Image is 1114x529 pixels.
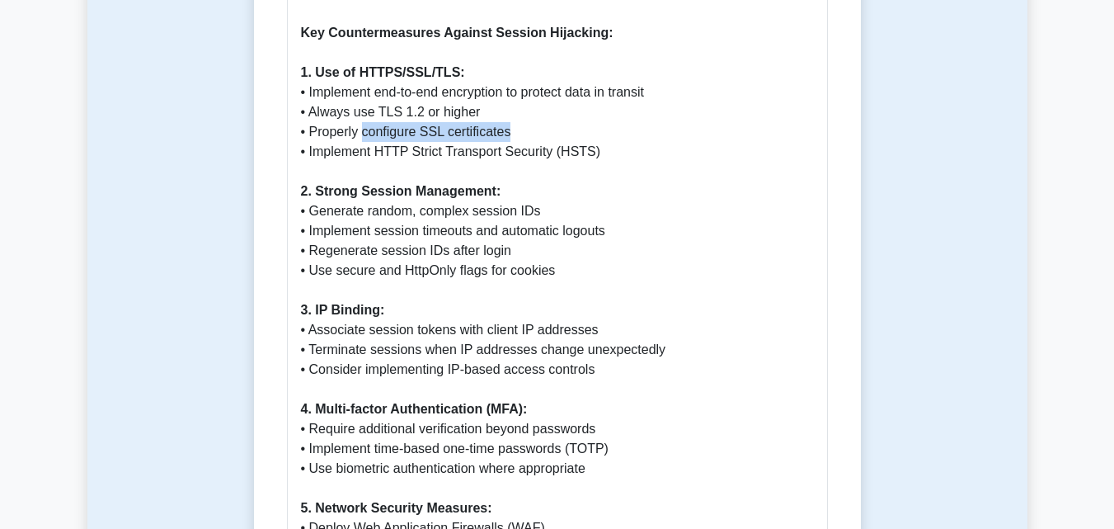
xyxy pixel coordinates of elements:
b: 4. Multi-factor Authentication (MFA): [301,402,528,416]
b: 3. IP Binding: [301,303,385,317]
b: 2. Strong Session Management: [301,184,501,198]
b: Key Countermeasures Against Session Hijacking: [301,26,613,40]
b: 1. Use of HTTPS/SSL/TLS: [301,65,465,79]
b: 5. Network Security Measures: [301,501,492,515]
